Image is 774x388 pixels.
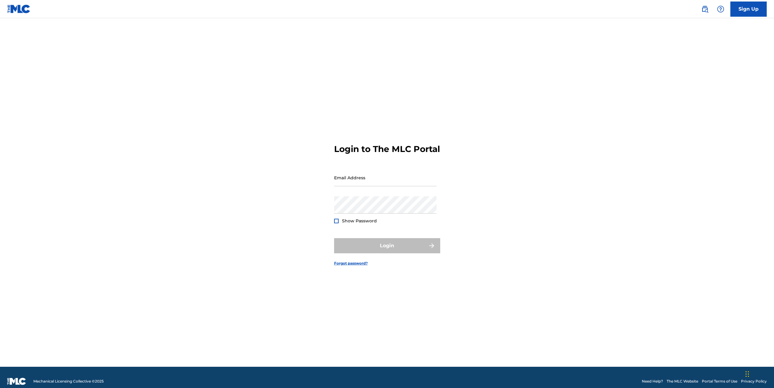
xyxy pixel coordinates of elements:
a: Sign Up [730,2,767,17]
a: Need Help? [642,379,663,384]
iframe: Chat Widget [744,359,774,388]
div: Help [715,3,727,15]
div: Drag [746,365,749,383]
span: Mechanical Licensing Collective © 2025 [33,379,104,384]
img: help [717,5,724,13]
img: search [701,5,709,13]
a: Public Search [699,3,711,15]
span: Show Password [342,218,377,224]
img: logo [7,378,26,385]
a: The MLC Website [667,379,698,384]
a: Portal Terms of Use [702,379,737,384]
a: Privacy Policy [741,379,767,384]
h3: Login to The MLC Portal [334,144,440,154]
a: Forgot password? [334,261,368,266]
img: MLC Logo [7,5,31,13]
